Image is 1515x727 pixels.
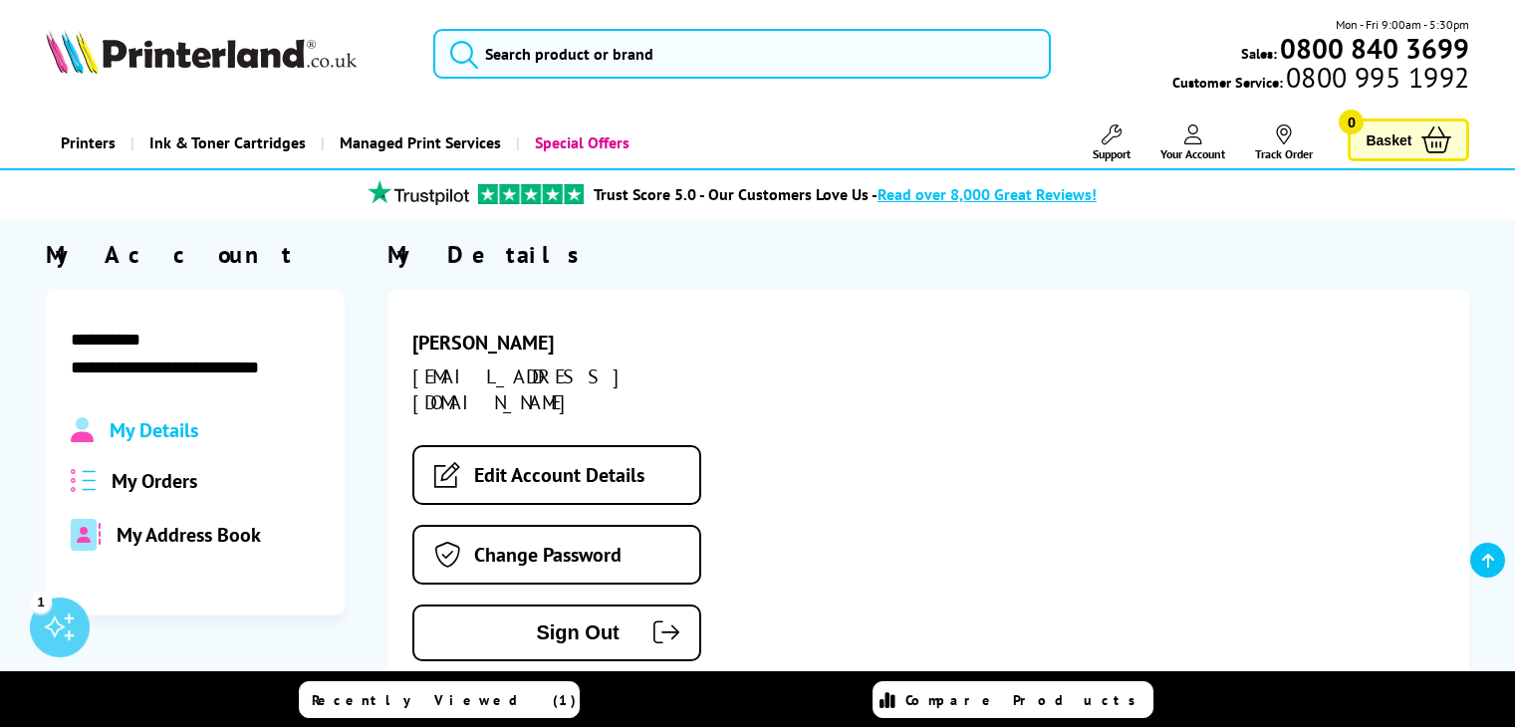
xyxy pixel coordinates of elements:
b: 0800 840 3699 [1280,30,1469,67]
img: Printerland Logo [46,30,357,74]
a: Recently Viewed (1) [299,681,580,718]
span: Sign Out [444,621,620,644]
a: Printers [46,118,130,168]
span: Your Account [1160,146,1225,161]
div: 1 [30,591,52,612]
span: 0 [1339,110,1364,134]
span: Recently Viewed (1) [312,691,577,709]
span: Basket [1366,126,1411,153]
a: Special Offers [516,118,644,168]
span: My Details [110,417,198,443]
button: Sign Out [412,605,701,661]
a: Printerland Logo [46,30,408,78]
span: Ink & Toner Cartridges [149,118,306,168]
div: [PERSON_NAME] [412,330,753,356]
input: Search product or brand [433,29,1051,79]
span: My Address Book [117,522,261,548]
span: 0800 995 1992 [1283,68,1469,87]
a: Ink & Toner Cartridges [130,118,321,168]
a: Track Order [1255,124,1313,161]
span: Sales: [1241,44,1277,63]
span: My Orders [112,468,197,494]
span: Read over 8,000 Great Reviews! [878,184,1097,204]
img: trustpilot rating [478,184,584,204]
a: Trust Score 5.0 - Our Customers Love Us -Read over 8,000 Great Reviews! [594,184,1097,204]
span: Compare Products [905,691,1146,709]
a: Managed Print Services [321,118,516,168]
div: [EMAIL_ADDRESS][DOMAIN_NAME] [412,363,753,415]
a: 0800 840 3699 [1277,39,1469,58]
a: Basket 0 [1348,119,1469,161]
div: My Details [387,239,1470,270]
a: Edit Account Details [412,445,701,505]
span: Mon - Fri 9:00am - 5:30pm [1336,15,1469,34]
span: Support [1093,146,1131,161]
img: trustpilot rating [359,180,478,205]
img: address-book-duotone-solid.svg [71,519,101,551]
a: Compare Products [873,681,1153,718]
img: all-order.svg [71,469,97,492]
div: My Account [46,239,345,270]
a: Your Account [1160,124,1225,161]
a: Change Password [412,525,701,585]
span: Customer Service: [1172,68,1469,92]
img: Profile.svg [71,417,94,443]
a: Support [1093,124,1131,161]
